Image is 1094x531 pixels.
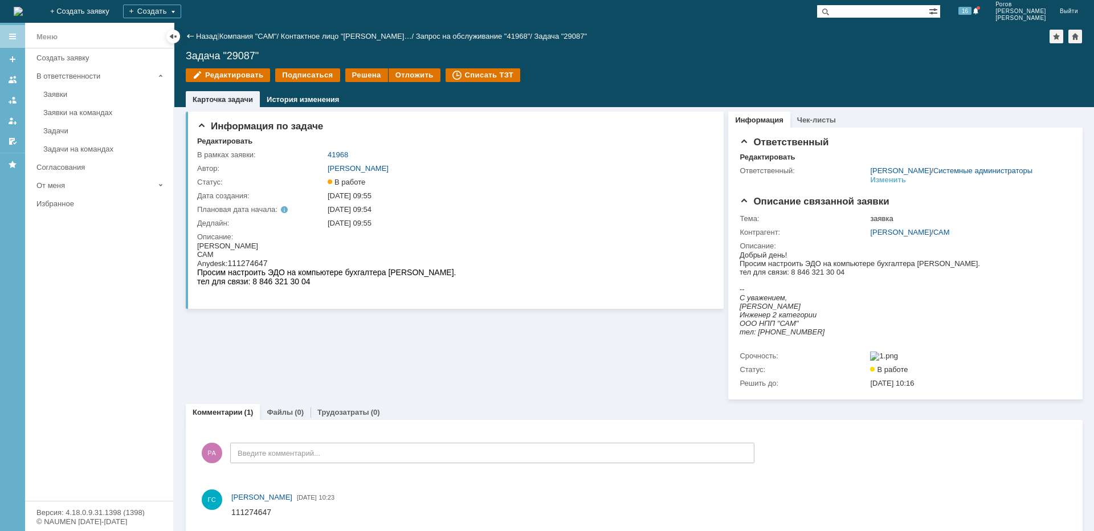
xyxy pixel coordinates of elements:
[371,408,380,416] div: (0)
[1050,30,1063,43] div: Добавить в избранное
[219,32,277,40] a: Компания "САМ"
[267,408,293,416] a: Файлы
[123,5,181,18] div: Создать
[186,50,1083,62] div: Задача "29087"
[740,214,868,223] div: Тема:
[39,104,171,121] a: Заявки на командах
[36,509,162,516] div: Версия: 4.18.0.9.31.1398 (1398)
[933,166,1032,175] a: Системные администраторы
[3,91,22,109] a: Заявки в моей ответственности
[740,166,868,175] div: Ответственный:
[36,30,58,44] div: Меню
[197,205,312,214] div: Плановая дата начала:
[870,352,898,361] img: 1.png
[267,95,339,104] a: История изменения
[36,199,154,208] div: Избранное
[32,49,171,67] a: Создать заявку
[3,112,22,130] a: Мои заявки
[197,121,323,132] span: Информация по задаче
[740,196,889,207] span: Описание связанной заявки
[870,214,1066,223] div: заявка
[197,232,709,242] div: Описание:
[36,54,166,62] div: Создать заявку
[870,166,931,175] a: [PERSON_NAME]
[929,5,940,16] span: Расширенный поиск
[3,132,22,150] a: Мои согласования
[43,108,166,117] div: Заявки на командах
[39,140,171,158] a: Задачи на командах
[416,32,534,40] div: /
[870,228,1066,237] div: /
[870,175,906,185] div: Изменить
[1068,30,1082,43] div: Сделать домашней страницей
[319,494,335,501] span: 10:23
[14,7,23,16] img: logo
[870,166,1032,175] div: /
[328,178,365,186] span: В работе
[244,408,254,416] div: (1)
[735,116,783,124] a: Информация
[534,32,587,40] div: Задача "29087"
[217,31,219,40] div: |
[231,492,292,503] a: [PERSON_NAME]
[328,150,348,159] a: 41968
[197,164,325,173] div: Автор:
[43,126,166,135] div: Задачи
[870,365,908,374] span: В работе
[995,15,1046,22] span: [PERSON_NAME]
[281,32,416,40] div: /
[740,137,828,148] span: Ответственный
[197,191,325,201] div: Дата создания:
[416,32,530,40] a: Запрос на обслуживание "41968"
[3,50,22,68] a: Создать заявку
[933,228,950,236] a: САМ
[30,17,70,26] span: 111274647
[328,205,707,214] div: [DATE] 09:54
[14,7,23,16] a: Перейти на домашнюю страницу
[166,30,180,43] div: Скрыть меню
[36,72,154,80] div: В ответственности
[39,85,171,103] a: Заявки
[740,379,868,388] div: Решить до:
[219,32,281,40] div: /
[36,163,166,171] div: Согласования
[36,518,162,525] div: © NAUMEN [DATE]-[DATE]
[39,122,171,140] a: Задачи
[231,493,292,501] span: [PERSON_NAME]
[740,365,868,374] div: Статус:
[197,137,252,146] div: Редактировать
[193,95,253,104] a: Карточка задачи
[197,150,325,160] div: В рамках заявки:
[740,228,868,237] div: Контрагент:
[43,90,166,99] div: Заявки
[3,71,22,89] a: Заявки на командах
[197,178,325,187] div: Статус:
[196,32,217,40] a: Назад
[797,116,836,124] a: Чек-листы
[36,181,154,190] div: От меня
[281,32,412,40] a: Контактное лицо "[PERSON_NAME]…
[328,219,707,228] div: [DATE] 09:55
[43,145,166,153] div: Задачи на командах
[740,352,868,361] div: Срочность:
[297,494,317,501] span: [DATE]
[740,242,1068,251] div: Описание:
[32,158,171,176] a: Согласования
[740,153,795,162] div: Редактировать
[958,7,971,15] span: 16
[328,164,389,173] a: [PERSON_NAME]
[870,379,914,387] span: [DATE] 10:16
[870,228,931,236] a: [PERSON_NAME]
[197,219,325,228] div: Дедлайн:
[317,408,369,416] a: Трудозатраты
[193,408,243,416] a: Комментарии
[328,191,707,201] div: [DATE] 09:55
[295,408,304,416] div: (0)
[995,8,1046,15] span: [PERSON_NAME]
[995,1,1046,8] span: Рогов
[202,443,222,463] span: РА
